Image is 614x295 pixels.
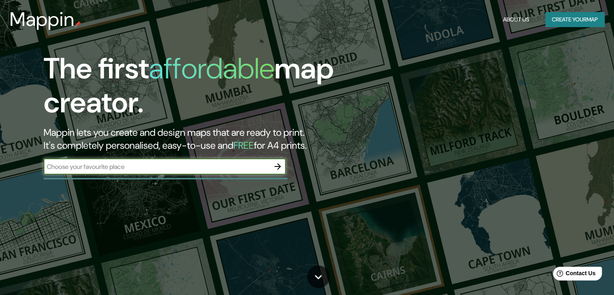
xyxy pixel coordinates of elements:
[500,12,532,27] button: About Us
[44,162,270,171] input: Choose your favourite place
[542,263,605,286] iframe: Help widget launcher
[149,50,275,87] h1: affordable
[545,12,604,27] button: Create yourmap
[44,126,351,152] h2: Mappin lets you create and design maps that are ready to print. It's completely personalised, eas...
[44,52,351,126] h1: The first map creator.
[10,8,75,31] h3: Mappin
[75,21,81,27] img: mappin-pin
[233,139,254,152] h5: FREE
